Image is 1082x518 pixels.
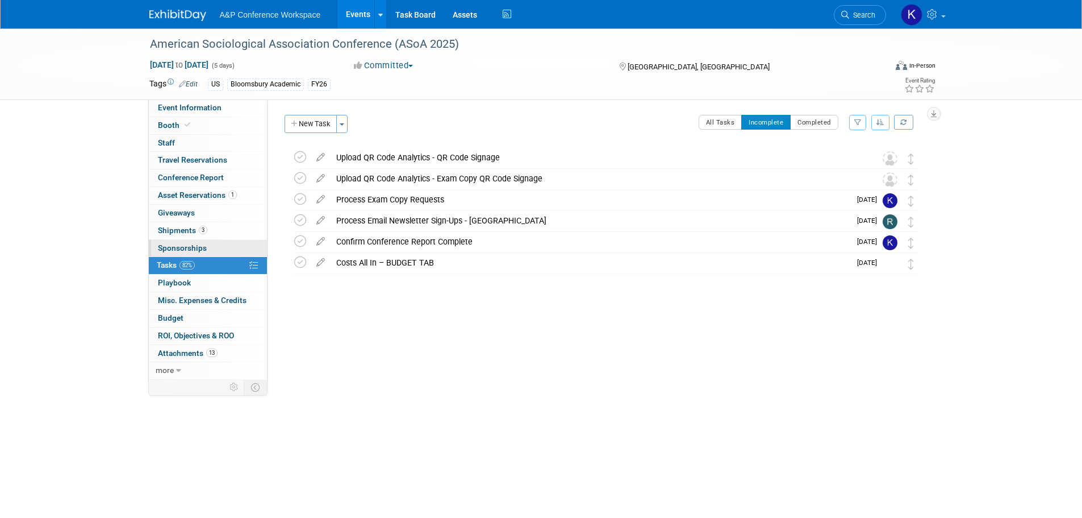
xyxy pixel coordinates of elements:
[883,214,897,229] img: Rhianna Blackburn
[149,60,209,70] span: [DATE] [DATE]
[149,292,267,309] a: Misc. Expenses & Credits
[149,345,267,362] a: Attachments13
[628,63,770,71] span: [GEOGRAPHIC_DATA], [GEOGRAPHIC_DATA]
[158,190,237,200] span: Asset Reservations
[311,216,331,226] a: edit
[158,349,218,358] span: Attachments
[857,238,883,246] span: [DATE]
[158,313,183,322] span: Budget
[206,349,218,357] span: 13
[908,259,914,270] i: Move task
[149,100,267,117] a: Event Information
[350,60,417,72] button: Committed
[149,117,267,134] a: Booth
[883,193,897,208] img: Kate Hunneyball
[179,261,195,270] span: 82%
[149,257,267,274] a: Tasks82%
[849,11,875,19] span: Search
[185,122,190,128] i: Booth reservation complete
[227,78,304,90] div: Bloomsbury Academic
[158,243,207,252] span: Sponsorships
[149,310,267,327] a: Budget
[208,78,223,90] div: US
[156,366,174,375] span: more
[699,115,742,130] button: All Tasks
[308,78,331,90] div: FY26
[331,148,860,167] div: Upload QR Code Analytics - QR Code Signage
[158,103,222,112] span: Event Information
[883,151,897,166] img: Unassigned
[228,190,237,199] span: 1
[790,115,838,130] button: Completed
[158,296,247,305] span: Misc. Expenses & Credits
[909,61,935,70] div: In-Person
[908,217,914,227] i: Move task
[158,278,191,287] span: Playbook
[331,232,850,251] div: Confirm Conference Report Complete
[158,138,175,147] span: Staff
[857,217,883,225] span: [DATE]
[158,226,207,235] span: Shipments
[285,115,337,133] button: New Task
[857,196,883,204] span: [DATE]
[901,4,922,26] img: Katie Twitchen
[149,362,267,379] a: more
[220,10,321,19] span: A&P Conference Workspace
[157,260,195,270] span: Tasks
[883,235,897,250] img: Kevin Hillstrom
[179,80,198,88] a: Edit
[741,115,791,130] button: Incomplete
[331,190,850,209] div: Process Exam Copy Requests
[311,237,331,247] a: edit
[331,169,860,188] div: Upload QR Code Analytics - Exam Copy QR Code Signage
[199,226,207,234] span: 3
[149,169,267,187] a: Conference Report
[896,61,907,70] img: Format-Inperson.png
[149,328,267,345] a: ROI, Objectives & ROO
[149,10,206,21] img: ExhibitDay
[211,62,235,69] span: (5 days)
[158,331,234,340] span: ROI, Objectives & ROO
[883,256,897,271] img: Anne Weston
[331,253,850,272] div: Costs All In – BUDGET TAB
[149,275,267,292] a: Playbook
[311,152,331,163] a: edit
[883,172,897,187] img: Unassigned
[158,121,193,130] span: Booth
[149,240,267,257] a: Sponsorships
[149,152,267,169] a: Travel Reservations
[908,175,914,185] i: Move task
[311,258,331,268] a: edit
[149,187,267,204] a: Asset Reservations1
[819,59,936,76] div: Event Format
[158,173,224,182] span: Conference Report
[224,380,244,395] td: Personalize Event Tab Strip
[311,173,331,184] a: edit
[244,380,267,395] td: Toggle Event Tabs
[331,211,850,230] div: Process Email Newsletter Sign-Ups - [GEOGRAPHIC_DATA]
[158,155,227,164] span: Travel Reservations
[149,222,267,239] a: Shipments3
[149,205,267,222] a: Giveaways
[908,154,914,164] i: Move task
[146,34,869,55] div: American Sociological Association Conference (ASoA 2025)
[904,78,935,84] div: Event Rating
[158,208,195,217] span: Giveaways
[311,194,331,205] a: edit
[908,238,914,248] i: Move task
[908,196,914,206] i: Move task
[149,135,267,152] a: Staff
[174,60,185,69] span: to
[834,5,886,25] a: Search
[894,115,913,130] a: Refresh
[857,259,883,267] span: [DATE]
[149,78,198,91] td: Tags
